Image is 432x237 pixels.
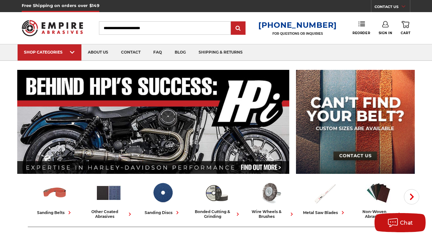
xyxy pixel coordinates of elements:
img: Metal Saw Blades [311,180,338,206]
img: Non-woven Abrasives [365,180,392,206]
img: Sanding Belts [42,180,68,206]
a: metal saw blades [300,180,349,216]
a: about us [81,44,115,61]
div: sanding belts [37,209,73,216]
img: Banner for an interview featuring Horsepower Inc who makes Harley performance upgrades featured o... [17,70,290,174]
span: Reorder [352,31,370,35]
img: Bonded Cutting & Grinding [203,180,230,206]
button: Next [404,189,419,204]
span: Cart [401,31,410,35]
button: Chat [375,213,426,232]
p: FOR QUESTIONS OR INQUIRIES [258,32,337,36]
a: Reorder [352,21,370,35]
a: CONTACT US [375,3,410,12]
img: Sanding Discs [149,180,176,206]
a: shipping & returns [192,44,249,61]
div: wire wheels & brushes [246,209,295,219]
div: SHOP CATEGORIES [24,50,75,55]
img: Empire Abrasives [22,16,83,40]
div: sanding discs [145,209,181,216]
a: blog [168,44,192,61]
div: non-woven abrasives [354,209,403,219]
a: contact [115,44,147,61]
div: bonded cutting & grinding [192,209,241,219]
a: sanding discs [138,180,187,216]
input: Submit [232,22,245,35]
img: Wire Wheels & Brushes [257,180,284,206]
a: other coated abrasives [84,180,133,219]
span: Sign In [379,31,392,35]
a: faq [147,44,168,61]
a: sanding belts [30,180,79,216]
span: Chat [400,220,413,226]
img: Other Coated Abrasives [95,180,122,206]
div: metal saw blades [303,209,346,216]
a: wire wheels & brushes [246,180,295,219]
a: non-woven abrasives [354,180,403,219]
img: promo banner for custom belts. [296,70,415,174]
div: other coated abrasives [84,209,133,219]
a: [PHONE_NUMBER] [258,20,337,30]
a: bonded cutting & grinding [192,180,241,219]
a: Cart [401,21,410,35]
